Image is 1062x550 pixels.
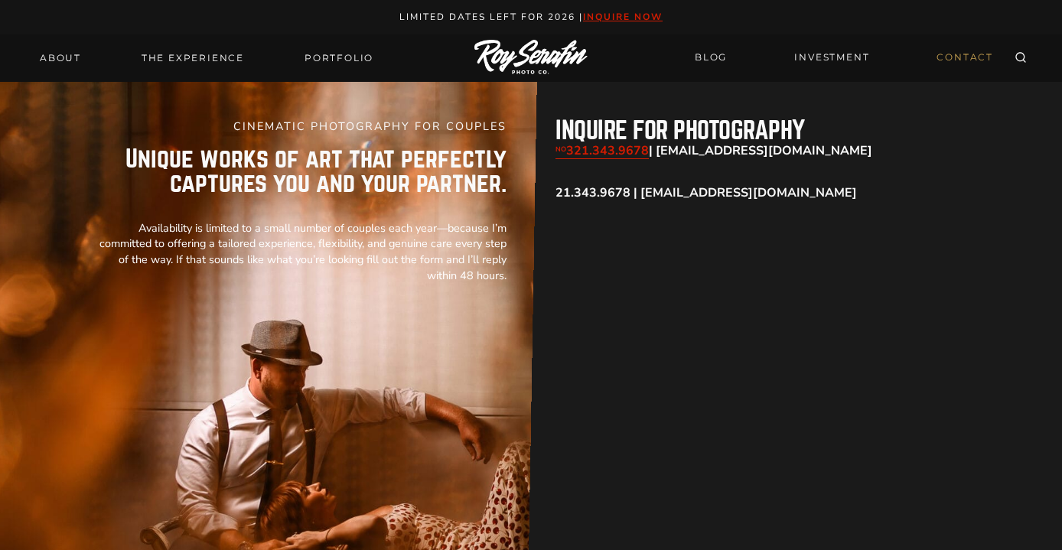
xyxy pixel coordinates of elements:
a: INVESTMENT [785,44,878,71]
nav: Primary Navigation [31,47,383,69]
nav: Secondary Navigation [686,44,1002,71]
a: NO321.343.9678 [555,142,649,159]
button: View Search Form [1010,47,1031,69]
a: CONTACT [927,44,1002,71]
strong: | [EMAIL_ADDRESS][DOMAIN_NAME] [555,142,872,159]
p: Availability is limited to a small number of couples each year—because I’m committed to offering ... [90,220,507,284]
p: Unique works of art that perfectly captures you and your partner. [90,141,507,196]
h2: inquire for photography [555,119,972,143]
a: BLOG [686,44,736,71]
h5: CINEMATIC PHOTOGRAPHY FOR COUPLES [90,119,507,135]
a: About [31,47,90,69]
sub: NO [555,145,566,154]
a: inquire now [583,11,663,23]
p: Limited Dates LEft for 2026 | [17,9,1046,25]
a: THE EXPERIENCE [132,47,253,69]
img: Logo of Roy Serafin Photo Co., featuring stylized text in white on a light background, representi... [474,40,588,76]
a: Portfolio [295,47,383,69]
